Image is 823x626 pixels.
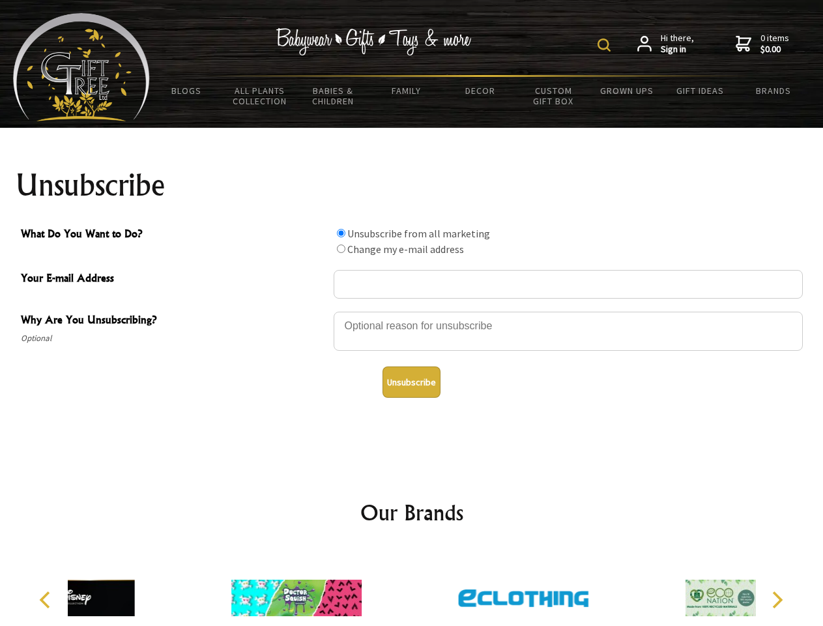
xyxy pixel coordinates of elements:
span: Optional [21,331,327,346]
a: Gift Ideas [663,77,737,104]
span: 0 items [760,32,789,55]
input: What Do You Want to Do? [337,245,345,253]
a: Decor [443,77,517,104]
span: Your E-mail Address [21,270,327,289]
a: Brands [737,77,811,104]
a: Grown Ups [590,77,663,104]
strong: Sign in [661,44,694,55]
h1: Unsubscribe [16,170,808,201]
label: Change my e-mail address [347,243,464,256]
button: Unsubscribe [383,366,440,398]
input: What Do You Want to Do? [337,229,345,237]
a: 0 items$0.00 [736,33,789,55]
span: Hi there, [661,33,694,55]
a: Custom Gift Box [517,77,590,115]
input: Your E-mail Address [334,270,803,299]
button: Next [762,586,791,614]
a: Babies & Children [296,77,370,115]
textarea: Why Are You Unsubscribing? [334,312,803,351]
a: Hi there,Sign in [637,33,694,55]
img: Babywear - Gifts - Toys & more [276,28,472,55]
a: BLOGS [150,77,224,104]
span: What Do You Want to Do? [21,226,327,245]
a: Family [370,77,444,104]
img: Babyware - Gifts - Toys and more... [13,13,150,121]
strong: $0.00 [760,44,789,55]
label: Unsubscribe from all marketing [347,227,490,240]
button: Previous [33,586,61,614]
span: Why Are You Unsubscribing? [21,312,327,331]
img: product search [598,38,611,52]
a: All Plants Collection [224,77,297,115]
h2: Our Brands [26,497,798,528]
